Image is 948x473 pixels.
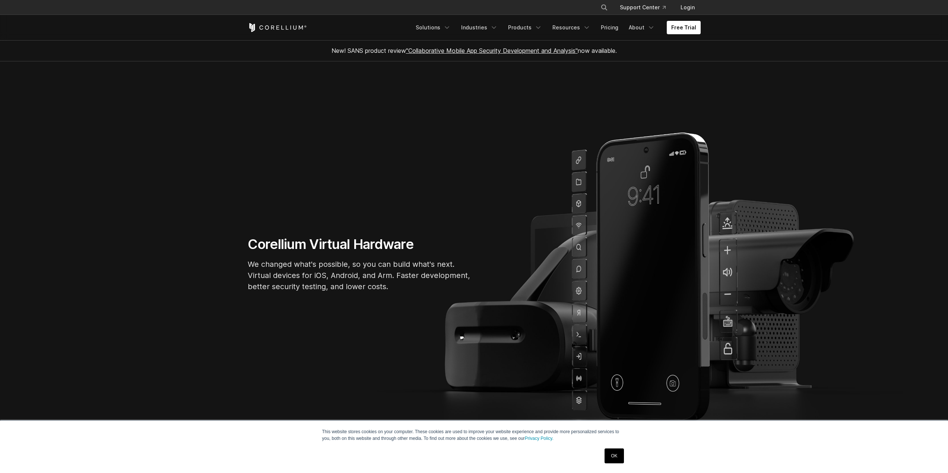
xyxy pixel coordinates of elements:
[406,47,578,54] a: "Collaborative Mobile App Security Development and Analysis"
[548,21,595,34] a: Resources
[411,21,455,34] a: Solutions
[504,21,546,34] a: Products
[411,21,701,34] div: Navigation Menu
[332,47,617,54] span: New! SANS product review now available.
[614,1,672,14] a: Support Center
[675,1,701,14] a: Login
[592,1,701,14] div: Navigation Menu
[248,259,471,292] p: We changed what's possible, so you can build what's next. Virtual devices for iOS, Android, and A...
[525,436,554,441] a: Privacy Policy.
[248,236,471,253] h1: Corellium Virtual Hardware
[457,21,502,34] a: Industries
[597,1,611,14] button: Search
[248,23,307,32] a: Corellium Home
[624,21,659,34] a: About
[322,428,626,442] p: This website stores cookies on your computer. These cookies are used to improve your website expe...
[605,448,624,463] a: OK
[596,21,623,34] a: Pricing
[667,21,701,34] a: Free Trial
